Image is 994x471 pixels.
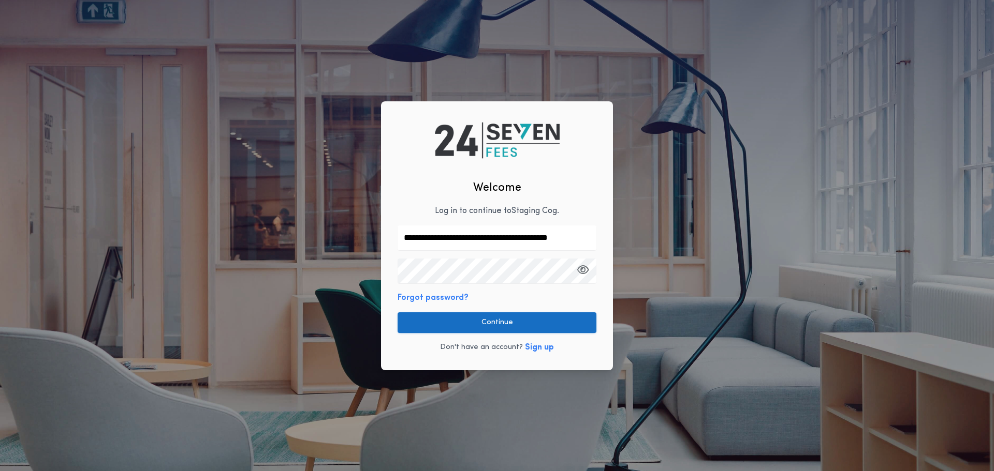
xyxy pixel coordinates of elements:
p: Log in to continue to Staging Cog . [435,205,559,217]
p: Don't have an account? [440,342,523,353]
button: Forgot password? [398,292,469,304]
button: Continue [398,312,596,333]
button: Sign up [525,341,554,354]
img: logo [435,122,560,158]
h2: Welcome [473,179,521,196]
